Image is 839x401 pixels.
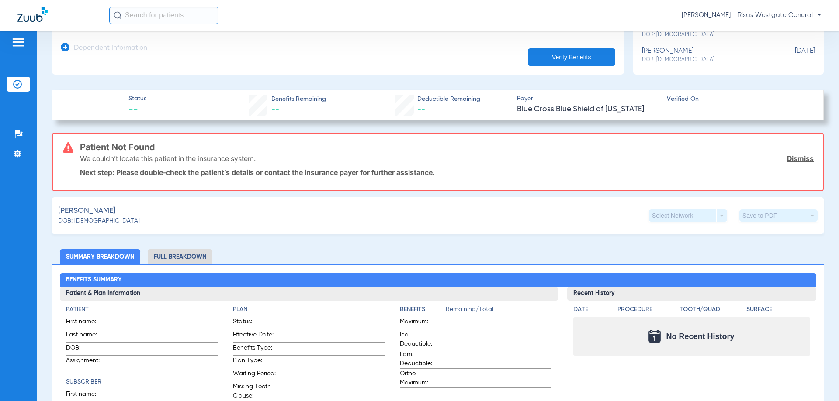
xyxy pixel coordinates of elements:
[567,287,816,301] h3: Recent History
[642,47,771,63] div: [PERSON_NAME]
[617,305,677,314] h4: Procedure
[446,305,551,317] span: Remaining/Total
[66,305,218,314] h4: Patient
[60,287,558,301] h3: Patient & Plan Information
[400,305,446,317] app-breakdown-title: Benefits
[233,317,276,329] span: Status:
[617,305,677,317] app-breakdown-title: Procedure
[787,154,814,163] a: Dismiss
[66,343,109,355] span: DOB:
[648,330,661,343] img: Calendar
[680,305,743,317] app-breakdown-title: Tooth/Quad
[400,350,443,368] span: Fam. Deductible:
[746,305,810,314] h4: Surface
[517,94,659,103] span: Payer
[60,249,140,264] li: Summary Breakdown
[80,154,256,163] p: We couldn’t locate this patient in the insurance system.
[771,47,815,63] span: [DATE]
[109,7,218,24] input: Search for patients
[642,56,771,64] span: DOB: [DEMOGRAPHIC_DATA]
[58,216,140,226] span: DOB: [DEMOGRAPHIC_DATA]
[233,369,276,381] span: Waiting Period:
[233,382,276,401] span: Missing Tooth Clause:
[128,104,146,116] span: --
[795,359,839,401] iframe: Chat Widget
[642,31,771,39] span: DOB: [DEMOGRAPHIC_DATA]
[66,330,109,342] span: Last name:
[233,343,276,355] span: Benefits Type:
[667,105,676,114] span: --
[17,7,48,22] img: Zuub Logo
[746,305,810,317] app-breakdown-title: Surface
[74,44,147,53] h3: Dependent Information
[233,356,276,368] span: Plan Type:
[148,249,212,264] li: Full Breakdown
[128,94,146,103] span: Status
[63,142,73,153] img: error-icon
[233,305,385,314] h4: Plan
[667,95,809,104] span: Verified On
[114,11,121,19] img: Search Icon
[66,317,109,329] span: First name:
[80,143,814,151] h3: Patient Not Found
[680,305,743,314] h4: Tooth/Quad
[517,104,659,115] span: Blue Cross Blue Shield of [US_STATE]
[80,168,814,177] p: Next step: Please double-check the patient’s details or contact the insurance payer for further a...
[11,37,25,48] img: hamburger-icon
[400,330,443,349] span: Ind. Deductible:
[271,95,326,104] span: Benefits Remaining
[573,305,610,314] h4: Date
[666,332,734,341] span: No Recent History
[271,106,279,113] span: --
[58,206,115,216] span: [PERSON_NAME]
[417,95,480,104] span: Deductible Remaining
[417,106,425,113] span: --
[682,11,822,20] span: [PERSON_NAME] - Risas Westgate General
[66,377,218,387] h4: Subscriber
[400,305,446,314] h4: Benefits
[66,356,109,368] span: Assignment:
[400,369,443,387] span: Ortho Maximum:
[60,273,816,287] h2: Benefits Summary
[233,330,276,342] span: Effective Date:
[400,317,443,329] span: Maximum:
[528,48,615,66] button: Verify Benefits
[573,305,610,317] app-breakdown-title: Date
